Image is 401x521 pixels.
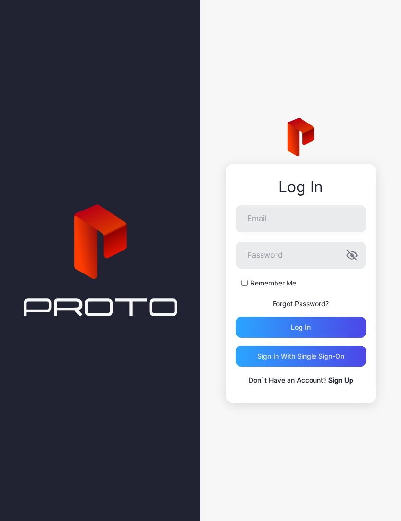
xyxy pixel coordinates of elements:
input: Password [236,242,366,269]
a: Sign Up [328,376,353,384]
button: Log in [236,317,366,338]
button: Sign in With Single Sign-On [236,346,366,367]
input: Email [236,205,366,232]
div: Log In [236,178,366,196]
div: Log in [291,323,311,331]
label: Remember Me [251,278,296,288]
div: Sign in With Single Sign-On [257,352,344,360]
a: Forgot Password? [273,299,329,308]
p: Don`t Have an Account? [236,374,366,386]
button: Password [346,249,358,261]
